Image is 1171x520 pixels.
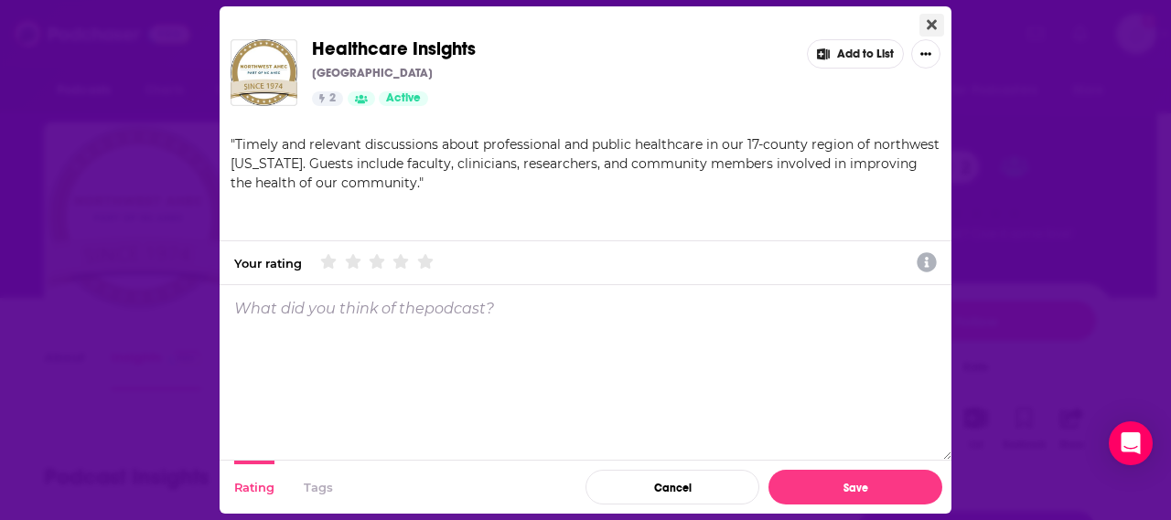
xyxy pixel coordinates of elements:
p: What did you think of the podcast ? [234,300,494,317]
p: [GEOGRAPHIC_DATA] [312,66,433,80]
button: Rating [234,461,274,514]
div: Open Intercom Messenger [1109,421,1153,465]
div: Your rating [234,256,302,271]
button: Add to List [807,39,904,69]
img: Healthcare Insights [231,39,297,106]
span: 2 [329,90,336,108]
span: Active [386,90,421,108]
a: Show additional information [917,250,937,276]
a: 2 [312,91,343,106]
button: Cancel [585,470,759,504]
button: Tags [304,461,333,514]
a: Active [379,91,428,106]
button: Save [768,470,942,504]
span: Healthcare Insights [312,37,476,60]
button: Show More Button [911,39,940,69]
button: Close [919,14,944,37]
span: Timely and relevant discussions about professional and public healthcare in our 17-county region ... [231,136,940,191]
a: Healthcare Insights [312,39,476,59]
span: " " [231,136,940,191]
